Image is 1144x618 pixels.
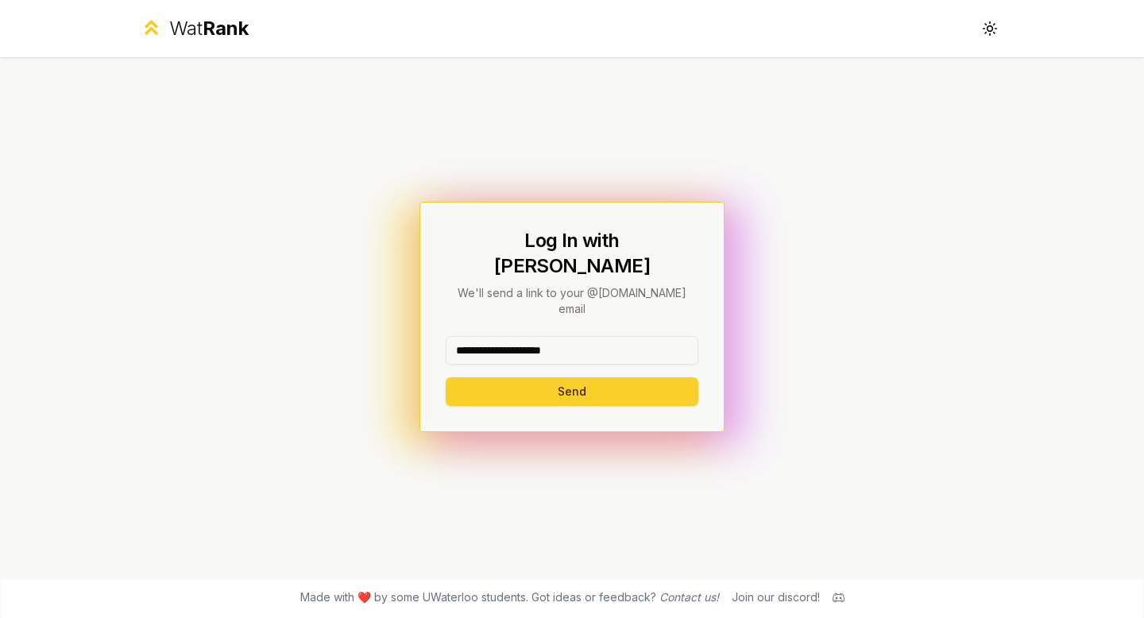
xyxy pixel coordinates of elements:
[446,377,698,406] button: Send
[446,228,698,279] h1: Log In with [PERSON_NAME]
[140,16,249,41] a: WatRank
[169,16,249,41] div: Wat
[659,590,719,604] a: Contact us!
[300,589,719,605] span: Made with ❤️ by some UWaterloo students. Got ideas or feedback?
[732,589,820,605] div: Join our discord!
[446,285,698,317] p: We'll send a link to your @[DOMAIN_NAME] email
[203,17,249,40] span: Rank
